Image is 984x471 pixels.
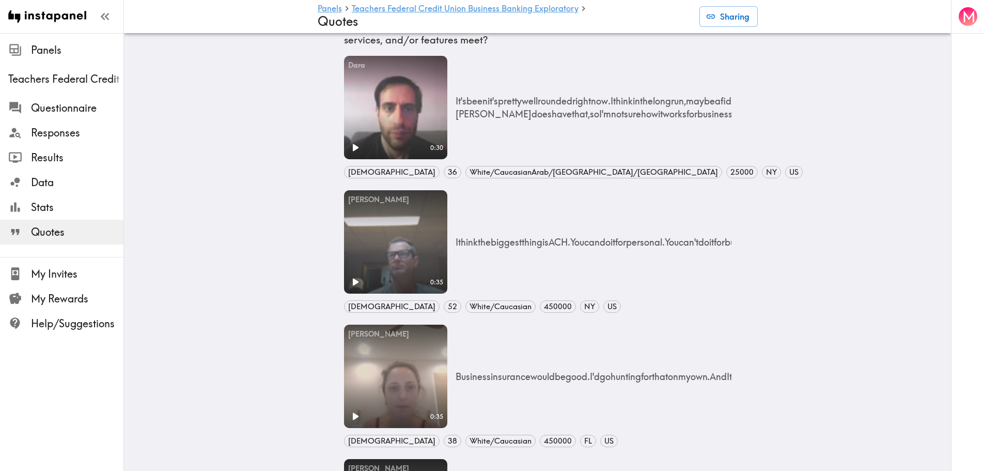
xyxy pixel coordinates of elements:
span: M [962,8,976,26]
span: White/Caucasian Arab/[GEOGRAPHIC_DATA]/[GEOGRAPHIC_DATA] [466,166,722,178]
button: Play [344,271,367,294]
button: Play [344,405,367,428]
span: Responses [31,126,123,140]
span: My Invites [31,267,123,281]
span: US [604,301,620,312]
span: 25000 [727,166,757,178]
span: Data [31,175,123,190]
a: Teachers Federal Credit Union Business Banking Exploratory [352,4,579,14]
span: NY [762,166,780,178]
span: US [601,435,617,447]
h4: Quotes [318,14,691,29]
span: Stats [31,200,123,215]
div: [PERSON_NAME] [344,325,447,344]
span: 0:35 [430,278,445,287]
span: Quotes [31,225,123,239]
span: 450000 [540,435,575,447]
span: [DEMOGRAPHIC_DATA] [345,301,439,312]
span: Help/Suggestions [31,316,123,331]
span: My Rewards [31,292,123,306]
span: 38 [444,435,461,447]
span: Teachers Federal Credit Union Business Banking Exploratory [8,72,123,86]
button: Sharing [699,6,758,27]
button: Play [344,136,367,159]
span: 36 [444,166,461,178]
span: 52 [444,301,461,312]
span: NY [581,301,599,312]
a: Panels [318,4,342,14]
div: [PERSON_NAME] [344,190,447,209]
button: M [958,6,978,27]
span: 450000 [540,301,575,312]
span: White/Caucasian [466,435,535,447]
span: [DEMOGRAPHIC_DATA] [345,435,439,447]
span: [DEMOGRAPHIC_DATA] [345,166,439,178]
div: Dara [344,56,447,75]
span: 0:30 [430,143,445,153]
span: FL [581,435,596,447]
span: US [786,166,802,178]
span: White/Caucasian [466,301,535,312]
span: Questionnaire [31,101,123,115]
span: Results [31,150,123,165]
span: 0:35 [430,412,445,421]
span: Panels [31,43,123,57]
